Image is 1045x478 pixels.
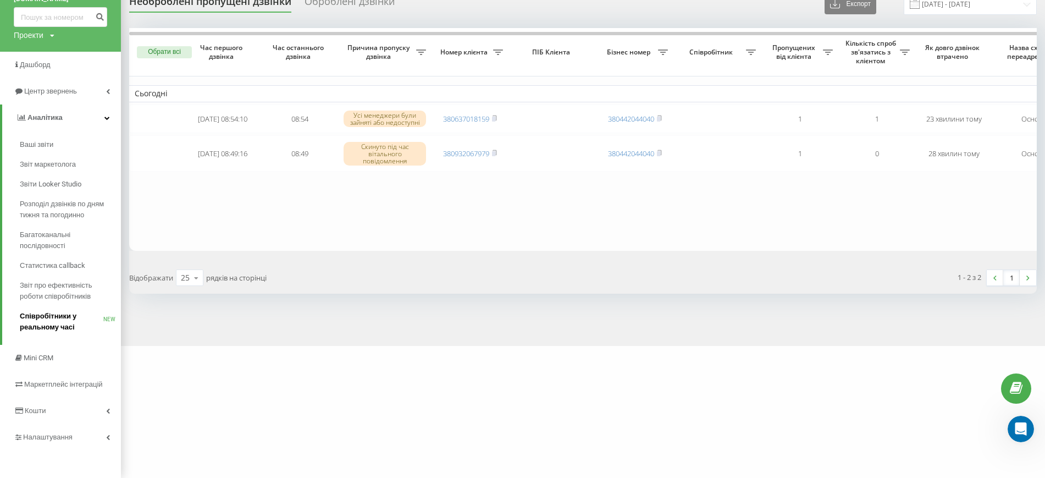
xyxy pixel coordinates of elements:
[44,37,176,61] a: Call log/[PERSON_NAME]
[137,46,192,58] button: Обрати всі
[18,281,172,324] div: А зникання кнопки часта ситуація? Можливо клієнт вибив, поки зв'язувались з лікарем? ​
[270,43,329,61] span: Час останнього дзвінка
[1008,416,1034,442] iframe: Intercom live chat
[20,179,81,190] span: Звіти Looker Studio
[9,274,211,339] div: Vladyslav говорит…
[915,105,992,134] td: 23 хвилини тому
[437,48,493,57] span: Номер клієнта
[27,113,63,122] span: Аналiтика
[9,184,211,241] div: Олена говорит…
[2,105,121,131] a: Аналiтика
[189,356,206,373] button: Отправить сообщение…
[9,241,211,274] div: Олена говорит…
[129,273,173,283] span: Відображати
[20,199,115,221] span: Розподіл дзвінків по дням тижня та погодинно
[679,48,746,57] span: Співробітник
[344,43,416,61] span: Причина пропуску дзвінка
[602,48,658,57] span: Бізнес номер
[20,135,121,155] a: Ваші звіти
[20,311,103,333] span: Співробітники у реальному часі
[78,248,202,259] div: А ми лише ним і користуємося
[20,174,121,194] a: Звіти Looker Studio
[20,229,115,251] span: Багатоканальні послідовності
[53,14,149,25] p: В сети последние 15 мин
[844,39,900,65] span: Кількість спроб зв'язатись з клієнтом
[767,43,823,61] span: Пропущених від клієнта
[20,155,121,174] a: Звіт маркетолога
[17,360,26,369] button: Средство выбора эмодзи
[184,105,261,134] td: [DATE] 08:54:10
[761,105,838,134] td: 1
[68,45,167,53] span: Call log/[PERSON_NAME]
[7,4,28,25] button: go back
[69,241,211,266] div: А ми лише ним і користуємося
[24,87,77,95] span: Центр звернень
[20,260,85,271] span: Статистика callback
[18,115,172,169] div: [PERSON_NAME], добрий день! Перепрошую, трохи помилились, в і, що кинула моя колега якраз описани...
[14,7,107,27] input: Пошук за номером
[24,380,103,388] span: Маркетплейс інтеграцій
[915,135,992,172] td: 28 хвилин тому
[761,135,838,172] td: 1
[20,280,115,302] span: Звіт про ефективність роботи співробітників
[22,137,45,146] a: статт
[608,114,654,124] a: 380442044040
[35,360,43,369] button: Средство выбора GIF-файла
[838,135,915,172] td: 0
[20,159,76,170] span: Звіт маркетолога
[31,6,49,24] img: Profile image for Vladyslav
[23,433,73,441] span: Налаштування
[172,4,193,25] button: Главная
[20,61,51,69] span: Дашборд
[518,48,587,57] span: ПІБ Клієнта
[20,225,121,256] a: Багатоканальні послідовності
[344,111,426,127] div: Усі менеджери були зайняті або недоступні
[261,135,338,172] td: 08:49
[184,135,261,172] td: [DATE] 08:49:16
[193,4,213,24] div: Закрыть
[25,406,46,415] span: Кошти
[838,105,915,134] td: 1
[52,360,61,369] button: Добавить вложение
[53,6,125,14] h1: [PERSON_NAME]
[206,273,267,283] span: рядків на сторінці
[20,276,121,306] a: Звіт про ефективність роботи співробітників
[181,272,190,283] div: 25
[9,337,211,356] textarea: Ваше сообщение...
[20,194,121,225] a: Розподіл дзвінків по дням тижня та погодинно
[20,139,53,150] span: Ваші звіти
[344,142,426,166] div: Скинуто під час вітального повідомлення
[193,43,252,61] span: Час першого дзвінка
[443,114,489,124] a: 380637018159
[14,30,43,41] div: Проекти
[261,105,338,134] td: 08:54
[958,272,981,283] div: 1 - 2 з 2
[9,274,180,331] div: А зникання кнопки часта ситуація?Можливо клієнт вибив, поки зв'язувались з лікарем?​
[48,191,202,234] div: Описую ще раз. Якраз при цьому методу зникає кнопка, перевести дзвінок. Тобто, функція "перевести...
[1003,270,1020,285] a: 1
[443,149,489,158] a: 380932067979
[924,43,983,61] span: Як довго дзвінок втрачено
[20,306,121,337] a: Співробітники у реальному часіNEW
[20,256,121,276] a: Статистика callback
[608,149,654,158] a: 380442044040
[24,354,53,362] span: Mini CRM
[40,184,211,240] div: Описую ще раз. Якраз при цьому методу зникає кнопка, перевести дзвінок. Тобто, функція "перевести...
